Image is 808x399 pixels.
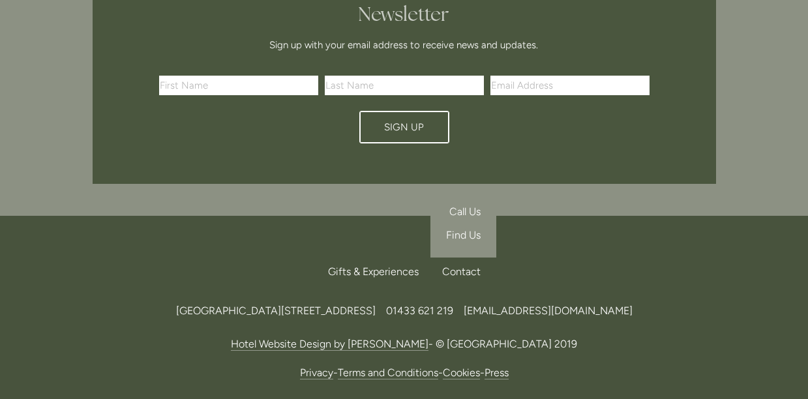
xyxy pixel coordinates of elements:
a: Cookies [443,366,480,379]
span: Call Us [449,205,481,218]
input: Email Address [490,76,650,95]
a: Privacy [300,366,333,379]
span: [GEOGRAPHIC_DATA][STREET_ADDRESS] [176,304,376,317]
a: Gifts & Experiences [328,258,429,286]
a: [EMAIL_ADDRESS][DOMAIN_NAME] [464,304,633,317]
a: Press [485,366,509,379]
a: Hotel Website Design by [PERSON_NAME] [231,338,428,351]
span: Find Us [446,229,481,241]
input: First Name [159,76,318,95]
span: Gifts & Experiences [328,265,419,278]
div: Contact [432,258,481,286]
a: Call Us [430,200,496,224]
span: 01433 621 219 [386,304,453,317]
a: Find Us [430,224,496,247]
a: Terms and Conditions [338,366,438,379]
span: Sign Up [384,121,424,133]
p: - © [GEOGRAPHIC_DATA] 2019 [93,335,716,353]
p: - - - [93,364,716,381]
p: Sign up with your email address to receive news and updates. [164,37,645,53]
h2: Newsletter [164,3,645,26]
input: Last Name [325,76,484,95]
button: Sign Up [359,111,449,143]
